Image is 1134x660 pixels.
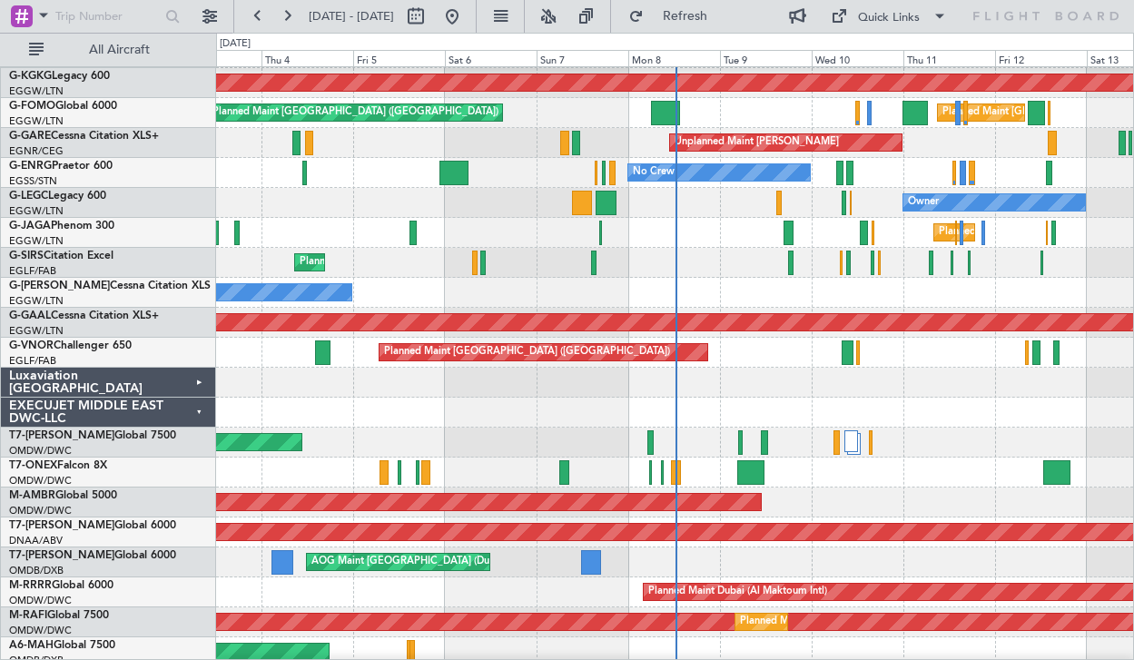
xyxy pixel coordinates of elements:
[9,71,52,82] span: G-KGKG
[212,99,498,126] div: Planned Maint [GEOGRAPHIC_DATA] ([GEOGRAPHIC_DATA])
[9,460,57,471] span: T7-ONEX
[9,550,114,561] span: T7-[PERSON_NAME]
[309,8,394,25] span: [DATE] - [DATE]
[9,594,72,607] a: OMDW/DWC
[9,161,52,172] span: G-ENRG
[9,251,44,261] span: G-SIRS
[9,294,64,308] a: EGGW/LTN
[903,50,995,66] div: Thu 11
[9,504,72,517] a: OMDW/DWC
[20,35,197,64] button: All Aircraft
[9,101,117,112] a: G-FOMOGlobal 6000
[300,249,586,276] div: Planned Maint [GEOGRAPHIC_DATA] ([GEOGRAPHIC_DATA])
[9,264,56,278] a: EGLF/FAB
[9,624,72,637] a: OMDW/DWC
[9,161,113,172] a: G-ENRGPraetor 600
[9,310,51,321] span: G-GAAL
[628,50,720,66] div: Mon 8
[908,189,939,216] div: Owner
[384,339,670,366] div: Planned Maint [GEOGRAPHIC_DATA] ([GEOGRAPHIC_DATA])
[9,580,52,591] span: M-RRRR
[9,520,176,531] a: T7-[PERSON_NAME]Global 6000
[445,50,537,66] div: Sat 6
[9,71,110,82] a: G-KGKGLegacy 600
[9,234,64,248] a: EGGW/LTN
[9,490,55,501] span: M-AMBR
[261,50,353,66] div: Thu 4
[9,580,113,591] a: M-RRRRGlobal 6000
[9,174,57,188] a: EGSS/STN
[633,159,675,186] div: No Crew
[9,204,64,218] a: EGGW/LTN
[9,430,176,441] a: T7-[PERSON_NAME]Global 7500
[9,564,64,577] a: OMDB/DXB
[9,310,159,321] a: G-GAALCessna Citation XLS+
[9,444,72,458] a: OMDW/DWC
[995,50,1087,66] div: Fri 12
[353,50,445,66] div: Fri 5
[9,221,51,231] span: G-JAGA
[47,44,192,56] span: All Aircraft
[311,548,524,576] div: AOG Maint [GEOGRAPHIC_DATA] (Dubai Intl)
[647,10,724,23] span: Refresh
[620,2,729,31] button: Refresh
[9,640,115,651] a: A6-MAHGlobal 7500
[537,50,628,66] div: Sun 7
[9,490,117,501] a: M-AMBRGlobal 5000
[9,640,54,651] span: A6-MAH
[9,474,72,488] a: OMDW/DWC
[740,608,919,635] div: Planned Maint Dubai (Al Maktoum Intl)
[9,281,110,291] span: G-[PERSON_NAME]
[9,281,211,291] a: G-[PERSON_NAME]Cessna Citation XLS
[220,36,251,52] div: [DATE]
[9,251,113,261] a: G-SIRSCitation Excel
[9,610,109,621] a: M-RAFIGlobal 7500
[720,50,812,66] div: Tue 9
[9,324,64,338] a: EGGW/LTN
[9,430,114,441] span: T7-[PERSON_NAME]
[9,354,56,368] a: EGLF/FAB
[858,9,920,27] div: Quick Links
[9,131,159,142] a: G-GARECessna Citation XLS+
[9,84,64,98] a: EGGW/LTN
[9,460,107,471] a: T7-ONEXFalcon 8X
[9,221,114,231] a: G-JAGAPhenom 300
[9,340,54,351] span: G-VNOR
[9,520,114,531] span: T7-[PERSON_NAME]
[812,50,903,66] div: Wed 10
[9,610,47,621] span: M-RAFI
[675,129,839,156] div: Unplanned Maint [PERSON_NAME]
[9,114,64,128] a: EGGW/LTN
[822,2,956,31] button: Quick Links
[9,101,55,112] span: G-FOMO
[9,550,176,561] a: T7-[PERSON_NAME]Global 6000
[9,131,51,142] span: G-GARE
[55,3,160,30] input: Trip Number
[9,191,106,202] a: G-LEGCLegacy 600
[9,340,132,351] a: G-VNORChallenger 650
[9,534,63,547] a: DNAA/ABV
[648,578,827,606] div: Planned Maint Dubai (Al Maktoum Intl)
[9,191,48,202] span: G-LEGC
[9,144,64,158] a: EGNR/CEG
